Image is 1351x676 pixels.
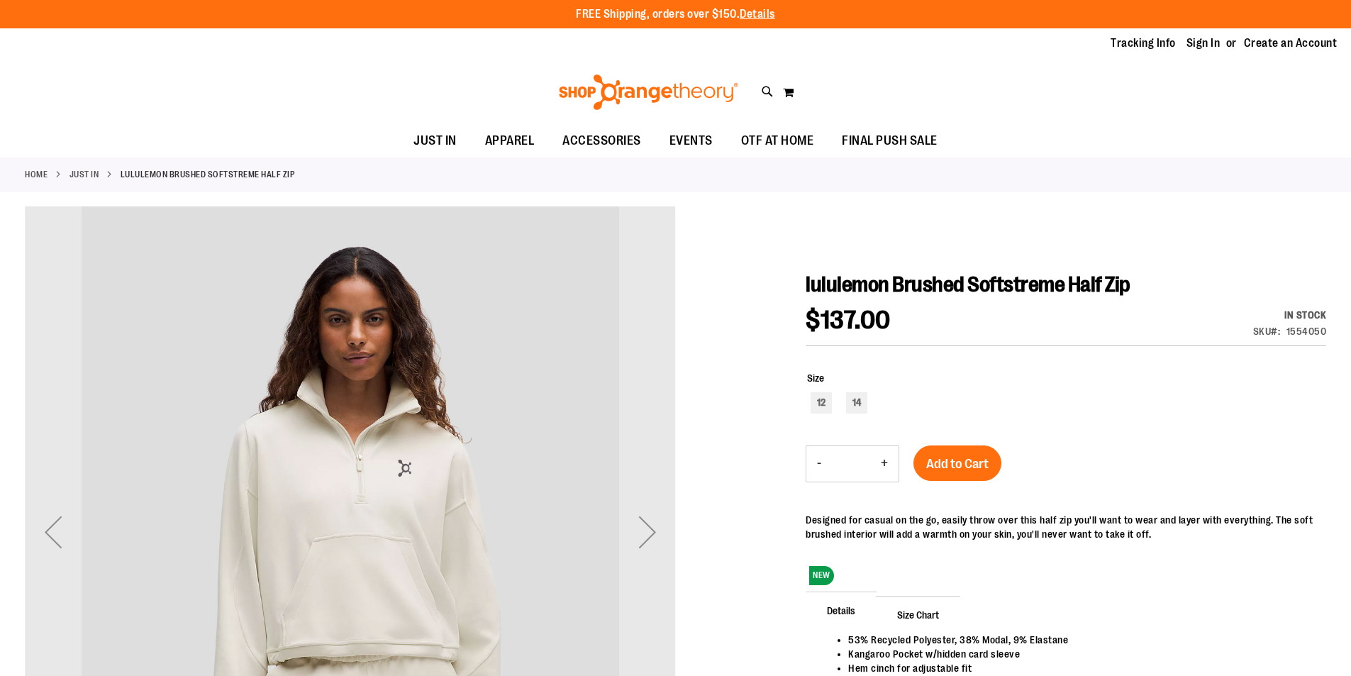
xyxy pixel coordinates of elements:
[471,125,549,157] a: APPAREL
[842,125,938,157] span: FINAL PUSH SALE
[848,633,1312,647] li: 53% Recycled Polyester, 38% Modal, 9% Elastane
[848,661,1312,675] li: Hem cinch for adjustable fit
[1253,308,1327,322] div: Availability
[1244,35,1338,51] a: Create an Account
[413,125,457,157] span: JUST IN
[807,372,824,384] span: Size
[806,306,891,335] span: $137.00
[1186,35,1221,51] a: Sign In
[557,74,740,110] img: Shop Orangetheory
[669,125,713,157] span: EVENTS
[806,513,1326,541] div: Designed for casual on the go, easily throw over this half zip you'll want to wear and layer with...
[809,566,834,585] span: NEW
[832,447,870,481] input: Product quantity
[1253,326,1281,337] strong: SKU
[25,168,48,181] a: Home
[926,456,989,472] span: Add to Cart
[806,592,877,628] span: Details
[562,125,641,157] span: ACCESSORIES
[828,125,952,157] a: FINAL PUSH SALE
[1111,35,1176,51] a: Tracking Info
[811,392,832,414] div: 12
[727,125,828,157] a: OTF AT HOME
[870,446,899,482] button: Increase product quantity
[806,446,832,482] button: Decrease product quantity
[655,125,727,157] a: EVENTS
[485,125,535,157] span: APPAREL
[70,168,99,181] a: JUST IN
[399,125,471,157] a: JUST IN
[576,6,775,23] p: FREE Shipping, orders over $150.
[848,647,1312,661] li: Kangaroo Pocket w/hidden card sleeve
[1253,308,1327,322] div: In stock
[740,8,775,21] a: Details
[121,168,295,181] strong: lululemon Brushed Softstreme Half Zip
[846,392,867,414] div: 14
[1286,324,1327,338] div: 1554050
[913,445,1001,481] button: Add to Cart
[741,125,814,157] span: OTF AT HOME
[876,596,960,633] span: Size Chart
[548,125,655,157] a: ACCESSORIES
[806,272,1130,297] span: lululemon Brushed Softstreme Half Zip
